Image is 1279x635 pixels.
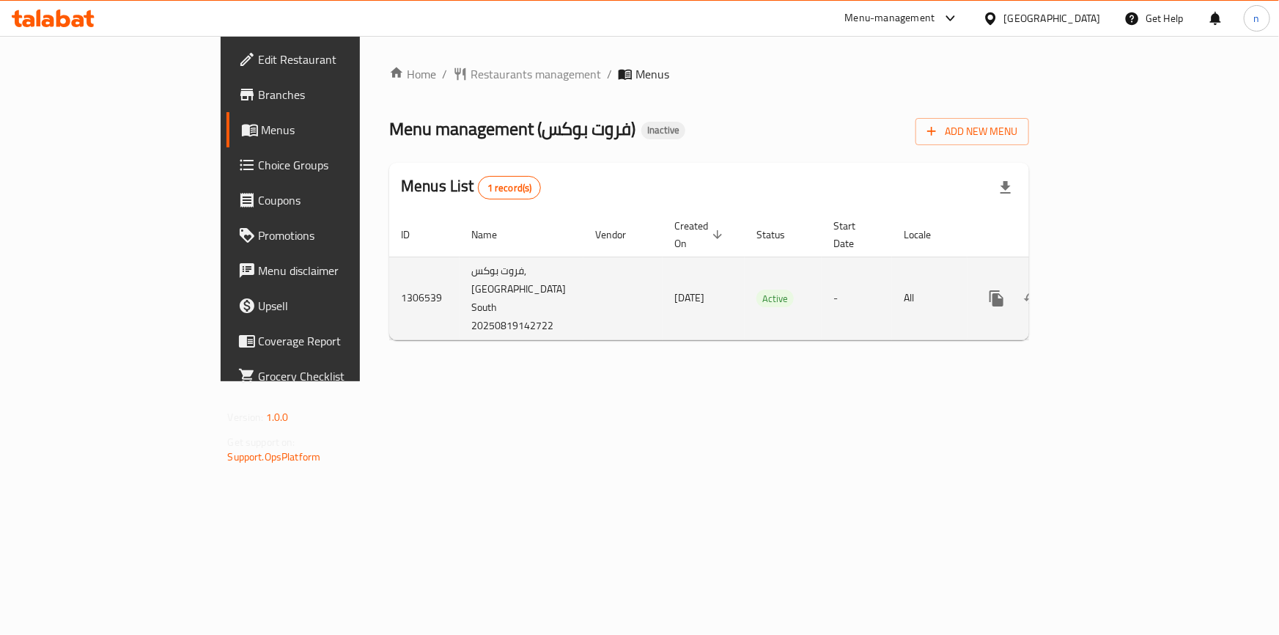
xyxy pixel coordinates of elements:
[389,112,635,145] span: Menu management ( فروت بوكس )
[389,65,1029,83] nav: breadcrumb
[479,181,541,195] span: 1 record(s)
[460,257,583,339] td: فروت بوكس,[GEOGRAPHIC_DATA] South 20250819142722
[607,65,612,83] li: /
[1254,10,1260,26] span: n
[641,122,685,139] div: Inactive
[226,288,434,323] a: Upsell
[259,191,422,209] span: Coupons
[1004,10,1101,26] div: [GEOGRAPHIC_DATA]
[226,42,434,77] a: Edit Restaurant
[389,213,1132,340] table: enhanced table
[228,408,264,427] span: Version:
[674,217,727,252] span: Created On
[259,262,422,279] span: Menu disclaimer
[904,226,950,243] span: Locale
[756,226,804,243] span: Status
[756,290,794,307] span: Active
[822,257,892,339] td: -
[967,213,1132,257] th: Actions
[453,65,601,83] a: Restaurants management
[892,257,967,339] td: All
[259,367,422,385] span: Grocery Checklist
[833,217,874,252] span: Start Date
[988,170,1023,205] div: Export file
[266,408,289,427] span: 1.0.0
[927,122,1017,141] span: Add New Menu
[259,51,422,68] span: Edit Restaurant
[226,183,434,218] a: Coupons
[226,77,434,112] a: Branches
[442,65,447,83] li: /
[259,297,422,315] span: Upsell
[641,124,685,136] span: Inactive
[226,147,434,183] a: Choice Groups
[259,332,422,350] span: Coverage Report
[595,226,645,243] span: Vendor
[471,65,601,83] span: Restaurants management
[228,447,321,466] a: Support.OpsPlatform
[226,253,434,288] a: Menu disclaimer
[471,226,516,243] span: Name
[1014,281,1050,316] button: Change Status
[401,175,541,199] h2: Menus List
[915,118,1029,145] button: Add New Menu
[259,156,422,174] span: Choice Groups
[401,226,429,243] span: ID
[674,288,704,307] span: [DATE]
[228,433,295,452] span: Get support on:
[226,218,434,253] a: Promotions
[259,86,422,103] span: Branches
[635,65,669,83] span: Menus
[979,281,1014,316] button: more
[226,112,434,147] a: Menus
[478,176,542,199] div: Total records count
[259,227,422,244] span: Promotions
[226,359,434,394] a: Grocery Checklist
[262,121,422,139] span: Menus
[845,10,935,27] div: Menu-management
[226,323,434,359] a: Coverage Report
